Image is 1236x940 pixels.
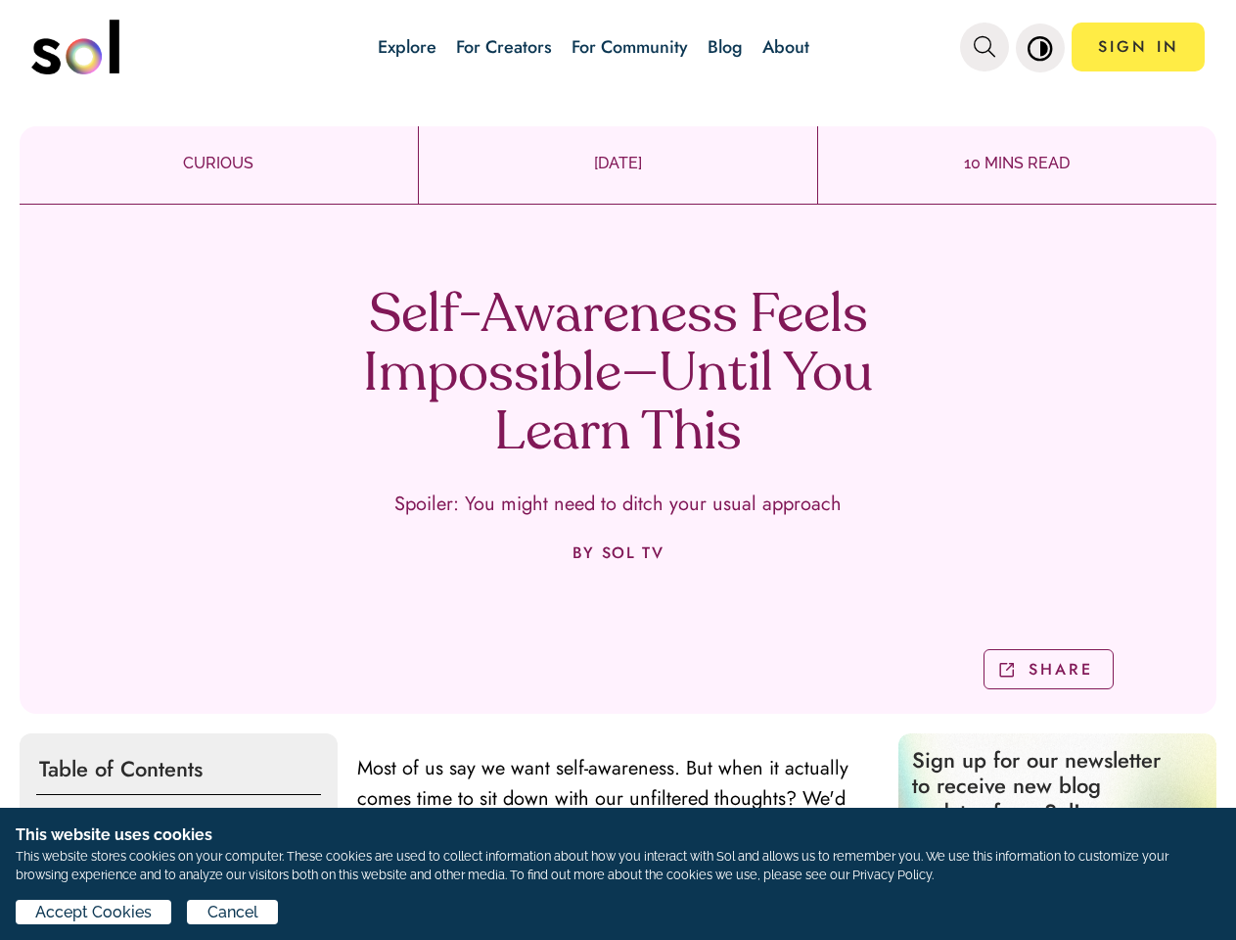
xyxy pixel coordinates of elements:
[708,34,743,60] a: Blog
[20,152,418,175] p: CURIOUS
[207,901,258,924] span: Cancel
[984,649,1113,689] button: SHARE
[31,13,1206,81] nav: main navigation
[572,34,688,60] a: For Community
[357,754,875,935] span: Most of us say we want self-awareness. But when it actually comes time to sit down with our unfil...
[456,34,552,60] a: For Creators
[394,493,842,515] p: Spoiler: You might need to ditch your usual approach
[898,733,1192,838] p: Sign up for our newsletter to receive new blog updates from Sol!
[1072,23,1205,71] a: SIGN IN
[16,823,1220,847] h1: This website uses cookies
[39,805,325,850] p: The What vs Why Framework: 5 Swaps That Actually Work
[187,900,277,924] button: Cancel
[419,152,817,175] p: [DATE]
[36,743,321,795] p: Table of Contents
[378,34,436,60] a: Explore
[818,152,1216,175] p: 10 MINS READ
[762,34,809,60] a: About
[1029,658,1094,681] p: SHARE
[572,544,664,562] p: BY SOL TV
[16,900,171,924] button: Accept Cookies
[330,288,907,464] h1: Self-Awareness Feels Impossible—Until You Learn This
[35,901,152,924] span: Accept Cookies
[16,847,1220,884] p: This website stores cookies on your computer. These cookies are used to collect information about...
[31,20,119,74] img: logo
